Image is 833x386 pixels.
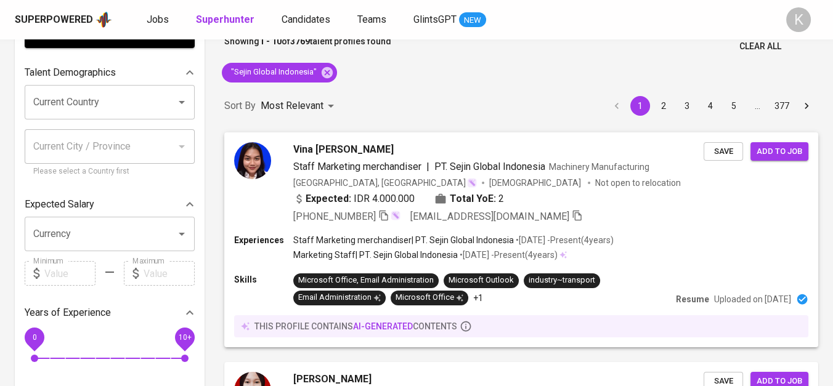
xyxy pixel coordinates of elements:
[293,234,514,246] p: Staff Marketing merchandiser | PT. Sejin Global Indonesia
[710,145,737,159] span: Save
[739,39,781,54] span: Clear All
[261,95,338,118] div: Most Relevant
[677,96,697,116] button: Go to page 3
[734,35,786,58] button: Clear All
[33,166,186,178] p: Please select a Country first
[293,191,415,206] div: IDR 4.000.000
[293,211,376,222] span: [PHONE_NUMBER]
[357,12,389,28] a: Teams
[498,191,504,206] span: 2
[357,14,386,25] span: Teams
[549,162,649,172] span: Machinery Manufacturing
[282,14,330,25] span: Candidates
[714,293,791,305] p: Uploaded on [DATE]
[298,292,381,304] div: Email Administration
[750,142,808,161] button: Add to job
[224,132,818,347] a: Vina [PERSON_NAME]Staff Marketing merchandiser|PT. Sejin Global IndonesiaMachinery Manufacturing[...
[514,234,614,246] p: • [DATE] - Present ( 4 years )
[15,10,112,29] a: Superpoweredapp logo
[293,249,458,261] p: Marketing Staff | PT. Sejin Global Indonesia
[25,300,195,325] div: Years of Experience
[459,14,486,26] span: NEW
[458,249,558,261] p: • [DATE] - Present ( 4 years )
[701,96,720,116] button: Go to page 4
[450,191,496,206] b: Total YoE:
[757,145,802,159] span: Add to job
[25,60,195,85] div: Talent Demographics
[222,63,337,82] div: "Sejin Global Indonesia"
[473,292,483,304] p: +1
[786,7,811,32] div: K
[25,197,94,212] p: Expected Salary
[44,261,95,286] input: Value
[529,275,595,286] div: industry~transport
[467,178,477,188] img: magic_wand.svg
[282,12,333,28] a: Candidates
[293,177,477,189] div: [GEOGRAPHIC_DATA], [GEOGRAPHIC_DATA]
[595,177,681,189] p: Not open to relocation
[306,191,351,206] b: Expected:
[173,94,190,111] button: Open
[724,96,744,116] button: Go to page 5
[353,321,413,331] span: AI-generated
[605,96,818,116] nav: pagination navigation
[15,13,93,27] div: Superpowered
[234,234,293,246] p: Experiences
[147,12,171,28] a: Jobs
[259,36,282,46] b: 1 - 10
[178,333,191,342] span: 10+
[489,177,583,189] span: [DEMOGRAPHIC_DATA]
[293,142,394,157] span: Vina [PERSON_NAME]
[747,100,767,112] div: …
[95,10,112,29] img: app logo
[704,142,743,161] button: Save
[797,96,816,116] button: Go to next page
[25,65,116,80] p: Talent Demographics
[32,333,36,342] span: 0
[224,35,391,58] p: Showing of talent profiles found
[630,96,650,116] button: page 1
[261,99,323,113] p: Most Relevant
[413,14,457,25] span: GlintsGPT
[222,66,324,78] span: "Sejin Global Indonesia"
[173,225,190,243] button: Open
[434,161,545,172] span: PT. Sejin Global Indonesia
[410,211,569,222] span: [EMAIL_ADDRESS][DOMAIN_NAME]
[234,142,271,179] img: 24d7a69724c33c52846686539a562433.jpg
[144,261,195,286] input: Value
[196,14,254,25] b: Superhunter
[224,99,256,113] p: Sort By
[293,161,421,172] span: Staff Marketing merchandiser
[196,12,257,28] a: Superhunter
[676,293,709,305] p: Resume
[426,159,429,174] span: |
[25,305,111,320] p: Years of Experience
[290,36,310,46] b: 3769
[147,14,169,25] span: Jobs
[654,96,673,116] button: Go to page 2
[298,275,434,286] div: Microsoft Office, Email Administration
[234,273,293,286] p: Skills
[391,211,400,220] img: magic_wand.svg
[25,192,195,217] div: Expected Salary
[771,96,793,116] button: Go to page 377
[413,12,486,28] a: GlintsGPT NEW
[449,275,514,286] div: Microsoft Outlook
[254,320,457,332] p: this profile contains contents
[396,292,463,304] div: Microsoft Office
